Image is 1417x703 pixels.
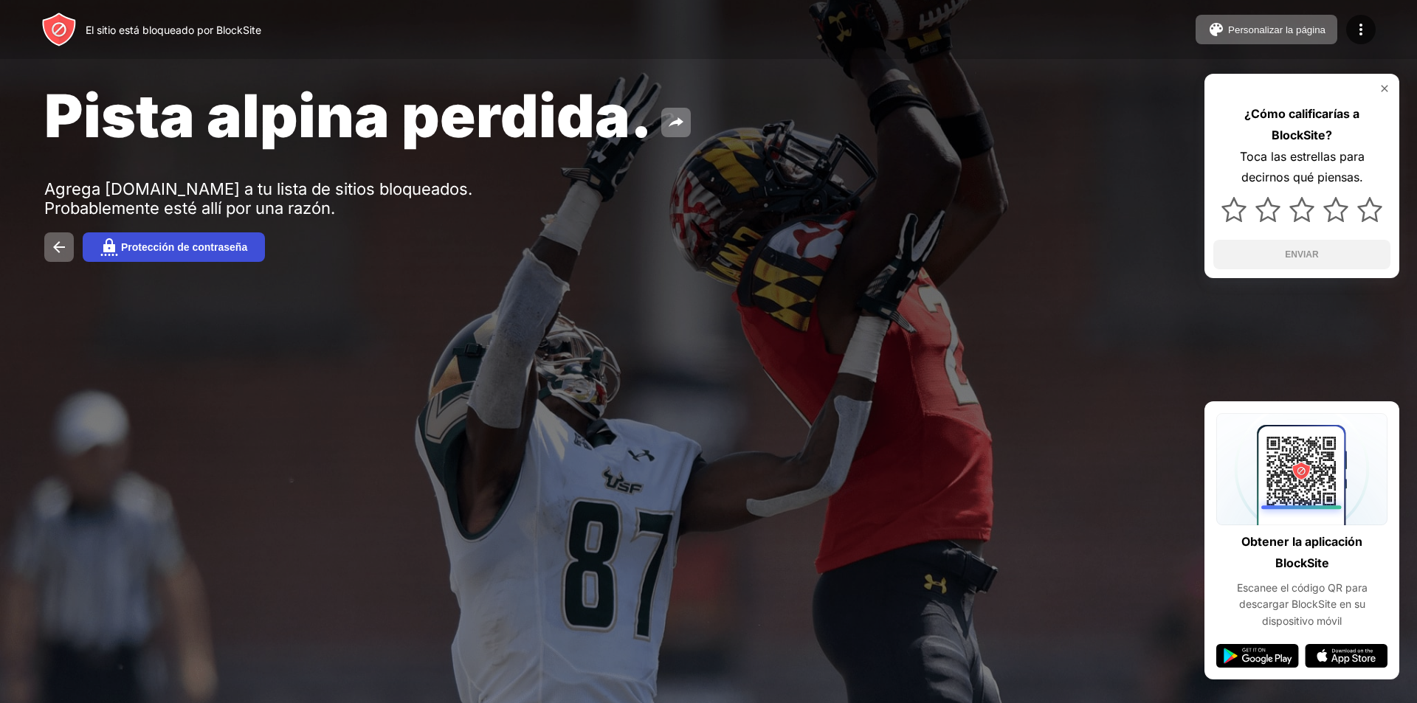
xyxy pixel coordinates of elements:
img: back.svg [50,238,68,256]
img: star.svg [1221,197,1247,222]
img: rate-us-close.svg [1379,83,1390,94]
font: Obtener la aplicación BlockSite [1241,534,1362,570]
img: star.svg [1289,197,1314,222]
button: ENVIAR [1213,240,1390,269]
img: google-play.svg [1216,644,1299,668]
font: Toca las estrellas para decirnos qué piensas. [1240,149,1365,185]
img: qrcode.svg [1216,413,1387,525]
img: app-store.svg [1305,644,1387,668]
img: header-logo.svg [41,12,77,47]
font: Pista alpina perdida. [44,80,652,151]
img: star.svg [1323,197,1348,222]
font: Agrega [DOMAIN_NAME] a tu lista de sitios bloqueados. Probablemente esté allí por una razón. [44,179,472,218]
img: share.svg [667,114,685,131]
font: Escanee el código QR para descargar BlockSite en su dispositivo móvil [1237,581,1368,627]
button: Personalizar la página [1196,15,1337,44]
button: Protección de contraseña [83,232,265,262]
font: Protección de contraseña [121,241,247,253]
font: Personalizar la página [1228,24,1325,35]
font: ENVIAR [1285,249,1318,260]
img: menu-icon.svg [1352,21,1370,38]
img: star.svg [1255,197,1280,222]
img: pallet.svg [1207,21,1225,38]
img: password.svg [100,238,118,256]
font: El sitio está bloqueado por BlockSite [86,24,261,36]
font: ¿Cómo calificarías a BlockSite? [1244,106,1359,142]
img: star.svg [1357,197,1382,222]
